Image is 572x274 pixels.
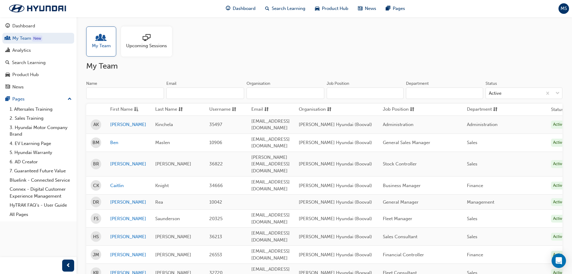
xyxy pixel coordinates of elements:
span: Email [251,106,263,113]
span: 36822 [209,161,223,167]
span: 10906 [209,140,222,145]
button: Pages [2,94,74,105]
a: My Team [86,26,121,57]
button: First Nameasc-icon [110,106,143,113]
div: Active [551,251,567,259]
a: car-iconProduct Hub [310,2,353,15]
div: Active [551,215,567,223]
span: Management [467,199,494,205]
span: [EMAIL_ADDRESS][DOMAIN_NAME] [251,119,290,131]
a: Analytics [2,45,74,56]
div: Tooltip anchor [32,35,42,42]
span: Last Name [155,106,177,113]
a: 7. Guaranteed Future Value [7,166,74,176]
img: Trak [3,2,72,15]
span: Username [209,106,231,113]
span: pages-icon [386,5,390,12]
span: search-icon [265,5,269,12]
a: 3. Hyundai Motor Company Brand [7,123,74,139]
a: Ben [110,139,146,146]
span: Dashboard [233,5,256,12]
span: Job Position [383,106,409,113]
span: First Name [110,106,133,113]
span: Administration [383,122,413,127]
a: [PERSON_NAME] [110,161,146,168]
button: Departmentsorting-icon [467,106,500,113]
a: Caitlin [110,182,146,189]
span: [PERSON_NAME] Hyundai (Booval) [299,122,372,127]
span: Business Manager [383,183,421,188]
input: Job Position [327,88,404,99]
div: Product Hub [12,71,39,78]
div: Open Intercom Messenger [552,254,566,268]
span: [PERSON_NAME] Hyundai (Booval) [299,234,372,239]
a: 6. AD Creator [7,157,74,167]
a: 2. Sales Training [7,114,74,123]
span: General Sales Manager [383,140,430,145]
span: AK [93,121,99,128]
span: news-icon [358,5,362,12]
span: sorting-icon [410,106,414,113]
span: 10042 [209,199,222,205]
span: [EMAIL_ADDRESS][DOMAIN_NAME] [251,212,290,225]
span: FS [94,215,98,222]
a: [PERSON_NAME] [110,251,146,258]
span: Product Hub [322,5,348,12]
span: Pages [393,5,405,12]
div: Active [551,198,567,206]
div: Active [551,182,567,190]
span: asc-icon [134,106,138,113]
a: Search Learning [2,57,74,68]
input: Department [406,88,483,99]
button: Usernamesorting-icon [209,106,242,113]
span: sessionType_ONLINE_URL-icon [143,34,150,42]
span: General Manager [383,199,419,205]
span: down-icon [555,90,560,97]
span: 36213 [209,234,222,239]
span: sorting-icon [232,106,236,113]
div: Active [551,233,567,241]
span: 20325 [209,216,222,221]
span: Sales [467,161,477,167]
a: Upcoming Sessions [121,26,177,57]
span: Finance [467,252,483,257]
span: Organisation [299,106,326,113]
div: Email [166,81,177,87]
span: people-icon [97,34,105,42]
span: [PERSON_NAME] [155,161,191,167]
span: Sales [467,216,477,221]
a: [PERSON_NAME] [110,199,146,206]
span: BR [93,161,99,168]
span: [EMAIL_ADDRESS][DOMAIN_NAME] [251,179,290,192]
a: My Team [2,33,74,44]
span: 35497 [209,122,222,127]
a: Product Hub [2,69,74,80]
input: Name [86,88,164,99]
button: Organisationsorting-icon [299,106,332,113]
div: Organisation [247,81,270,87]
span: Upcoming Sessions [126,42,167,49]
div: News [12,84,24,91]
div: Status [486,81,497,87]
button: DashboardMy TeamAnalyticsSearch LearningProduct HubNews [2,19,74,94]
span: [PERSON_NAME] [155,234,191,239]
span: Financial Controller [383,252,424,257]
button: Emailsorting-icon [251,106,284,113]
span: Knight [155,183,169,188]
div: Pages [12,96,25,103]
a: 1. Aftersales Training [7,105,74,114]
a: search-iconSearch Learning [260,2,310,15]
button: MS [558,3,569,14]
span: Rea [155,199,163,205]
span: sorting-icon [264,106,269,113]
span: BM [92,139,99,146]
a: pages-iconPages [381,2,410,15]
a: Dashboard [2,20,74,32]
span: [PERSON_NAME] Hyundai (Booval) [299,252,372,257]
div: Department [406,81,429,87]
span: [PERSON_NAME] [155,252,191,257]
a: [PERSON_NAME] [110,121,146,128]
span: guage-icon [5,23,10,29]
span: Saunderson [155,216,180,221]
